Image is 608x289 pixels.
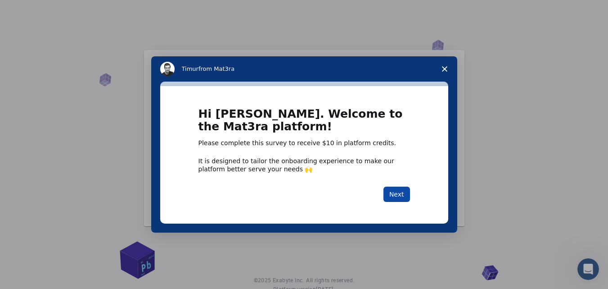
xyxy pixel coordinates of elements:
div: It is designed to tailor the onboarding experience to make our platform better serve your needs 🙌 [198,157,410,173]
span: Close survey [432,56,457,82]
div: Please complete this survey to receive $10 in platform credits. [198,139,410,148]
span: Timur [182,65,198,72]
h1: Hi [PERSON_NAME]. Welcome to the Mat3ra platform! [198,108,410,139]
img: Profile image for Timur [160,62,175,76]
button: Next [383,187,410,202]
span: Support [18,6,50,14]
span: from Mat3ra [198,65,234,72]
